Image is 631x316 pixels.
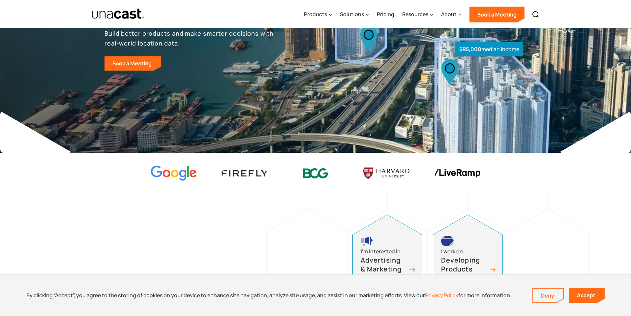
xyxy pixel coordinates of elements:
[459,46,481,53] strong: $95,000
[292,164,339,183] img: BCG logo
[304,10,327,18] div: Products
[433,214,503,295] a: developing products iconI work onDeveloping Products
[361,247,401,256] div: I’m interested in
[340,10,364,18] div: Solutions
[105,28,276,48] p: Build better products and make smarter decisions with real-world location data.
[441,256,487,273] h3: Developing Products
[425,292,458,299] a: Privacy Policy
[441,1,462,28] div: About
[91,8,145,20] img: Unacast text logo
[569,288,605,303] a: Accept
[222,170,268,176] img: Firefly Advertising logo
[441,236,454,246] img: developing products icon
[455,42,523,56] div: median income
[361,236,373,246] img: advertising and marketing icon
[361,256,407,273] h3: Advertising & Marketing
[532,11,540,18] img: Search icon
[377,1,394,28] a: Pricing
[402,1,433,28] div: Resources
[533,289,563,302] a: Deny
[441,247,463,256] div: I work on
[441,10,457,18] div: About
[105,56,161,71] a: Book a Meeting
[91,8,145,20] a: home
[363,165,409,181] img: Harvard U logo
[469,7,525,22] a: Book a Meeting
[402,10,428,18] div: Resources
[26,292,511,299] div: By clicking “Accept”, you agree to the storing of cookies on your device to enhance site navigati...
[340,1,369,28] div: Solutions
[352,214,422,295] a: advertising and marketing iconI’m interested inAdvertising & Marketing
[434,169,480,177] img: liveramp logo
[304,1,332,28] div: Products
[151,166,197,181] img: Google logo Color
